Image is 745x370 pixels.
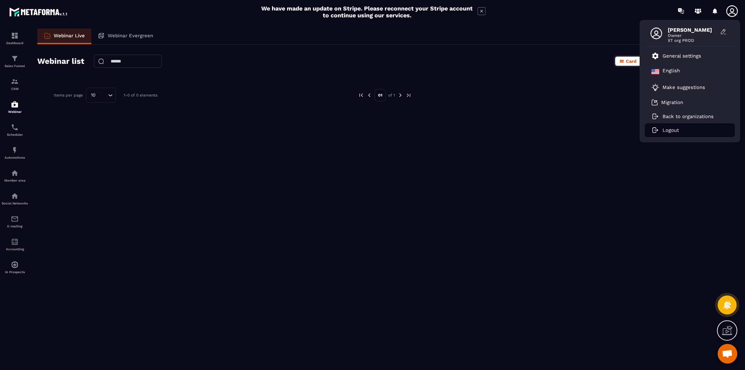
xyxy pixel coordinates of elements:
a: automationsautomationsAutomations [2,141,28,164]
a: social-networksocial-networkSocial Networks [2,187,28,210]
a: schedulerschedulerScheduler [2,118,28,141]
p: Scheduler [2,133,28,136]
span: Card [626,59,637,64]
p: 01 [374,89,386,101]
p: Make suggestions [663,84,705,90]
img: automations [11,100,19,108]
p: of 1 [388,93,395,98]
img: formation [11,78,19,85]
img: automations [11,261,19,269]
p: E-mailing [2,224,28,228]
p: General settings [663,53,701,59]
img: next [397,92,403,98]
img: prev [366,92,372,98]
img: formation [11,55,19,62]
input: Search for option [98,92,106,99]
img: formation [11,32,19,40]
p: Migration [661,99,683,105]
a: emailemailE-mailing [2,210,28,233]
h2: Webinar list [37,55,84,68]
p: Back to organizations [663,114,714,119]
a: accountantaccountantAccounting [2,233,28,256]
p: Social Networks [2,202,28,205]
p: Logout [663,127,679,133]
span: 10 [89,92,98,99]
a: automationsautomationsMember area [2,164,28,187]
img: automations [11,146,19,154]
p: Automations [2,156,28,159]
p: 1-0 of 0 elements [124,93,157,97]
button: Card [615,57,641,66]
span: [PERSON_NAME] [668,27,717,33]
p: English [663,68,680,76]
a: automationsautomationsWebinar [2,96,28,118]
a: Mở cuộc trò chuyện [718,344,737,363]
p: Webinar Live [54,33,85,39]
p: Webinar [2,110,28,114]
span: Owner [668,33,717,38]
a: General settings [651,52,701,60]
p: Webinar Evergreen [108,33,153,39]
a: Make suggestions [651,83,720,91]
a: formationformationSales Funnel [2,50,28,73]
img: automations [11,169,19,177]
a: Migration [651,99,683,106]
h2: We have made an update on Stripe. Please reconnect your Stripe account to continue using our serv... [260,5,474,19]
span: XT org PROD [668,38,717,43]
p: Items per page [54,93,83,97]
a: Back to organizations [651,114,714,119]
a: formationformationDashboard [2,27,28,50]
img: email [11,215,19,223]
p: Sales Funnel [2,64,28,68]
p: Member area [2,179,28,182]
img: logo [9,6,68,18]
img: accountant [11,238,19,246]
a: formationformationCRM [2,73,28,96]
img: scheduler [11,123,19,131]
p: CRM [2,87,28,91]
img: next [406,92,411,98]
p: IA Prospects [2,270,28,274]
p: Dashboard [2,41,28,45]
p: Accounting [2,247,28,251]
div: Search for option [86,88,116,103]
a: Webinar Live [37,28,91,44]
img: social-network [11,192,19,200]
img: prev [358,92,364,98]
